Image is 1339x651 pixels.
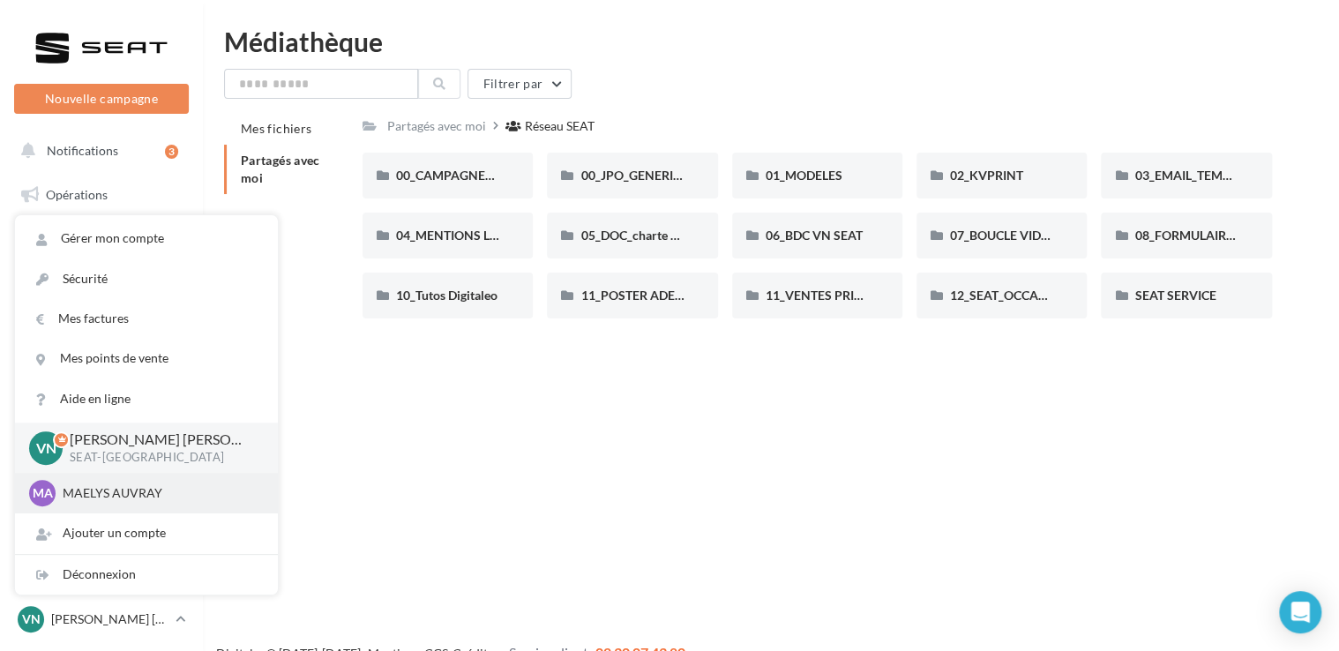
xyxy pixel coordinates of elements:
[15,379,278,419] a: Aide en ligne
[241,121,311,136] span: Mes fichiers
[63,484,257,502] p: MAELYS AUVRAY
[15,555,278,595] div: Déconnexion
[396,168,561,183] span: 00_CAMPAGNE_SEPTEMBRE
[11,310,192,347] a: Campagnes
[165,145,178,159] div: 3
[387,117,486,135] div: Partagés avec moi
[468,69,572,99] button: Filtrer par
[14,602,189,636] a: VN [PERSON_NAME] [PERSON_NAME]
[15,513,278,553] div: Ajouter un compte
[766,168,842,183] span: 01_MODELES
[11,132,185,169] button: Notifications 3
[11,176,192,213] a: Opérations
[46,187,108,202] span: Opérations
[396,228,630,243] span: 04_MENTIONS LEGALES OFFRES PRESSE
[950,228,1183,243] span: 07_BOUCLE VIDEO ECRAN SHOWROOM
[11,220,192,258] a: Boîte de réception
[224,28,1318,55] div: Médiathèque
[766,228,863,243] span: 06_BDC VN SEAT
[396,288,497,303] span: 10_Tutos Digitaleo
[11,441,192,478] a: Calendrier
[70,450,250,466] p: SEAT-[GEOGRAPHIC_DATA]
[1279,591,1321,633] div: Open Intercom Messenger
[1134,168,1327,183] span: 03_EMAIL_TEMPLATE HTML SEAT
[950,288,1149,303] span: 12_SEAT_OCCASIONS_GARANTIES
[11,353,192,390] a: Contacts
[47,143,118,158] span: Notifications
[15,339,278,378] a: Mes points de vente
[580,228,796,243] span: 05_DOC_charte graphique + Guidelines
[580,288,724,303] span: 11_POSTER ADEME SEAT
[15,299,278,339] a: Mes factures
[766,288,916,303] span: 11_VENTES PRIVÉES SEAT
[580,168,780,183] span: 00_JPO_GENERIQUE IBIZA ARONA
[11,484,192,536] a: PLV et print personnalisable
[70,430,250,450] p: [PERSON_NAME] [PERSON_NAME]
[15,259,278,299] a: Sécurité
[51,610,168,628] p: [PERSON_NAME] [PERSON_NAME]
[36,438,56,458] span: VN
[1134,288,1216,303] span: SEAT SERVICE
[22,610,41,628] span: VN
[11,266,192,303] a: Visibilité en ligne
[11,397,192,434] a: Médiathèque
[11,543,192,595] a: Campagnes DataOnDemand
[950,168,1023,183] span: 02_KVPRINT
[241,153,320,185] span: Partagés avec moi
[33,484,53,502] span: MA
[525,117,595,135] div: Réseau SEAT
[15,219,278,258] a: Gérer mon compte
[14,84,189,114] button: Nouvelle campagne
